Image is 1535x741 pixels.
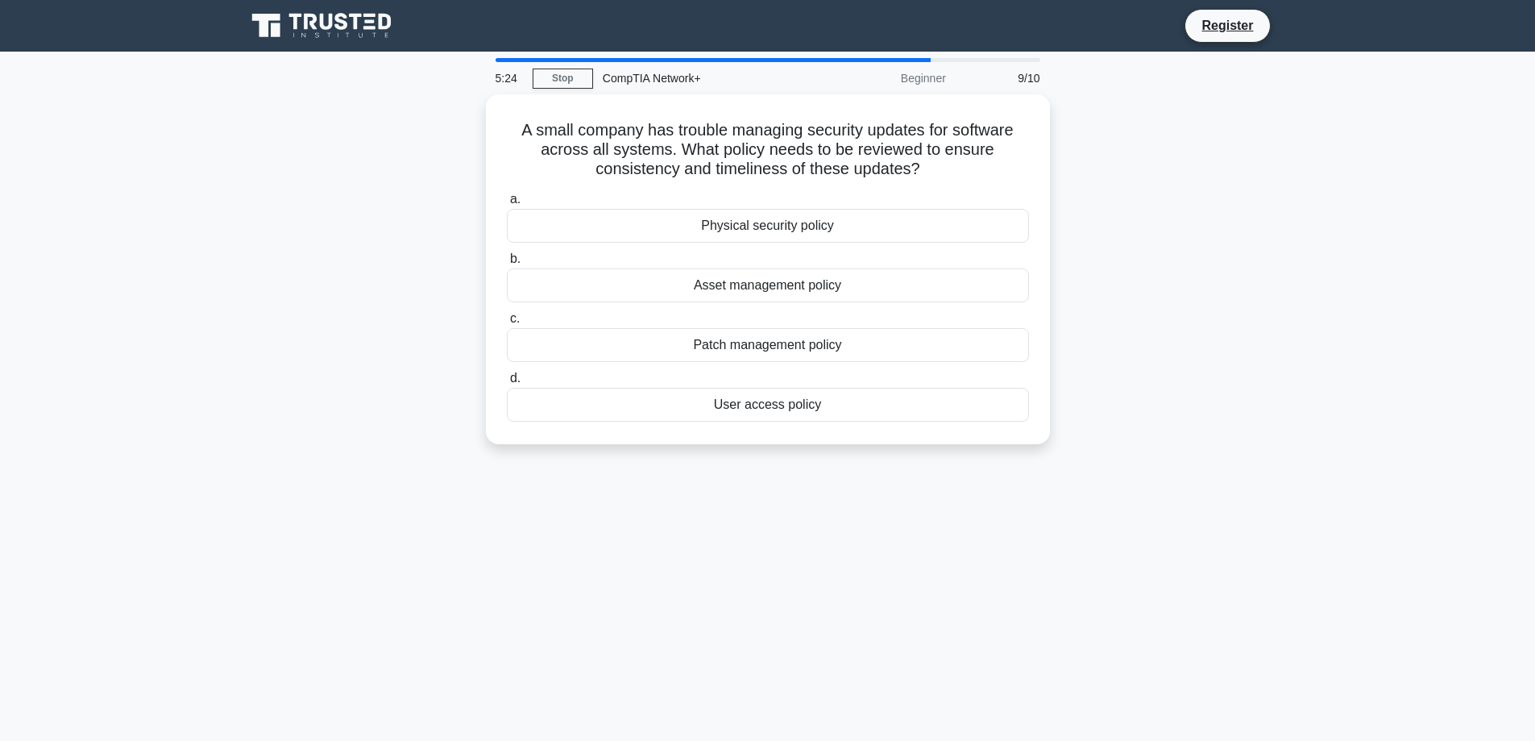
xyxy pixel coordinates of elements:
[507,328,1029,362] div: Patch management policy
[505,120,1031,180] h5: A small company has trouble managing security updates for software across all systems. What polic...
[510,371,521,385] span: d.
[507,209,1029,243] div: Physical security policy
[510,252,521,265] span: b.
[956,62,1050,94] div: 9/10
[510,192,521,206] span: a.
[1192,15,1263,35] a: Register
[486,62,533,94] div: 5:24
[507,388,1029,422] div: User access policy
[815,62,956,94] div: Beginner
[533,69,593,89] a: Stop
[507,269,1029,302] div: Asset management policy
[593,62,815,94] div: CompTIA Network+
[510,311,520,325] span: c.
